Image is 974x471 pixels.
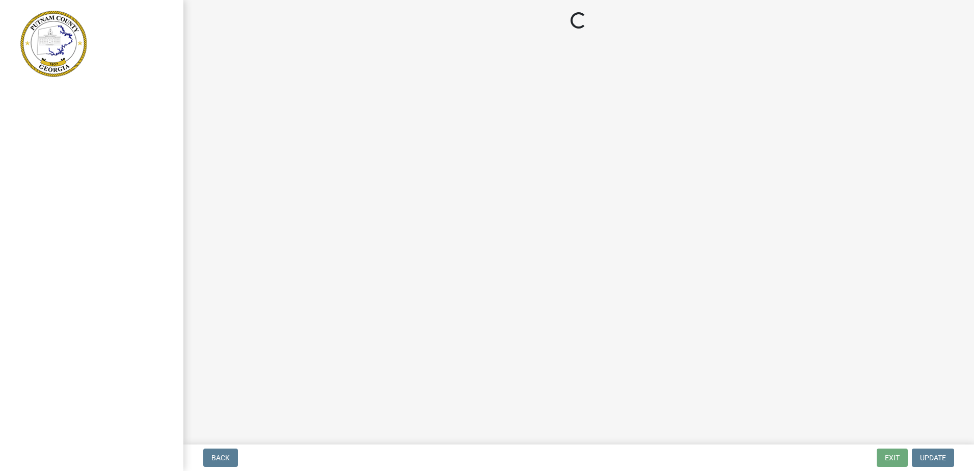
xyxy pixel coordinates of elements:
[211,454,230,462] span: Back
[20,11,87,77] img: Putnam County, Georgia
[912,449,954,467] button: Update
[203,449,238,467] button: Back
[920,454,946,462] span: Update
[877,449,908,467] button: Exit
